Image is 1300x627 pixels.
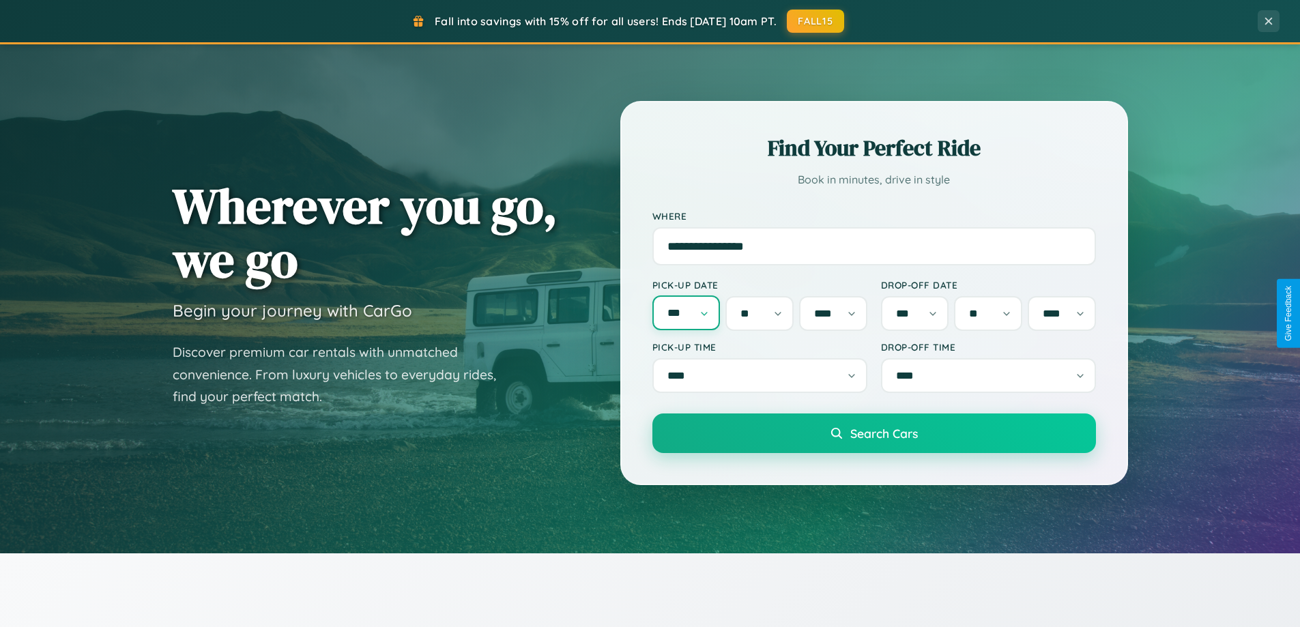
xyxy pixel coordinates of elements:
[652,210,1096,222] label: Where
[652,341,867,353] label: Pick-up Time
[652,279,867,291] label: Pick-up Date
[435,14,777,28] span: Fall into savings with 15% off for all users! Ends [DATE] 10am PT.
[652,133,1096,163] h2: Find Your Perfect Ride
[173,341,514,408] p: Discover premium car rentals with unmatched convenience. From luxury vehicles to everyday rides, ...
[173,179,558,287] h1: Wherever you go, we go
[652,413,1096,453] button: Search Cars
[881,279,1096,291] label: Drop-off Date
[881,341,1096,353] label: Drop-off Time
[1284,286,1293,341] div: Give Feedback
[787,10,844,33] button: FALL15
[652,170,1096,190] p: Book in minutes, drive in style
[173,300,412,321] h3: Begin your journey with CarGo
[850,426,918,441] span: Search Cars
